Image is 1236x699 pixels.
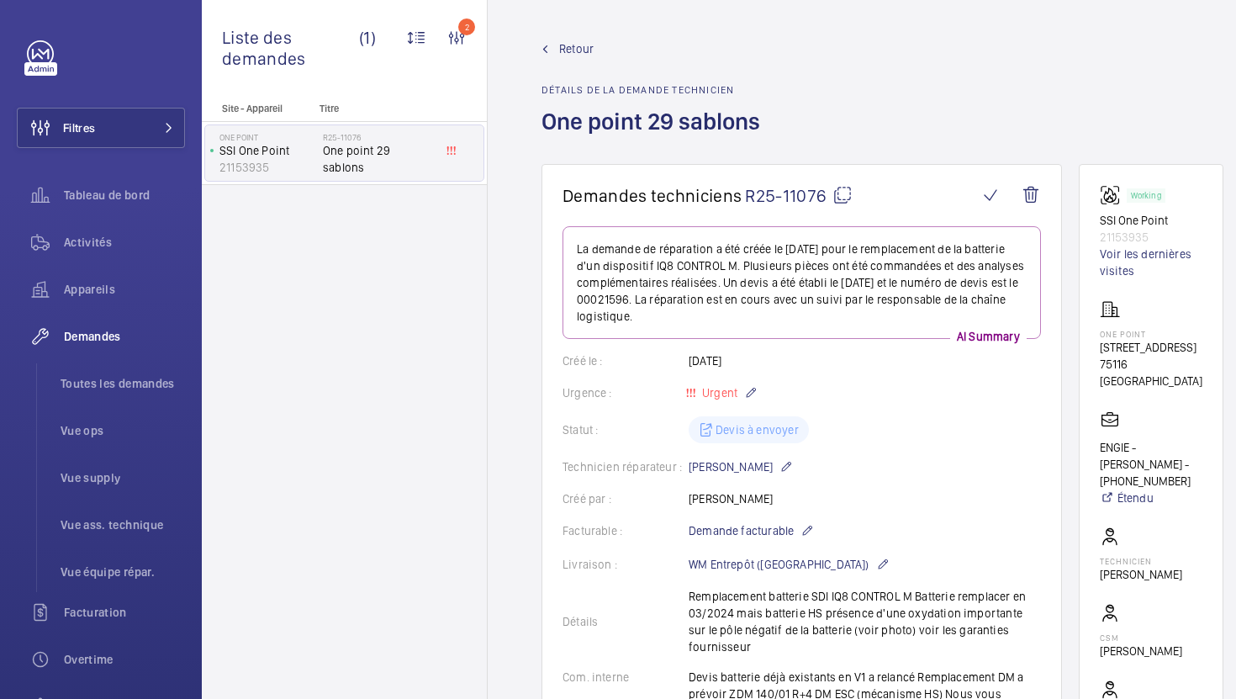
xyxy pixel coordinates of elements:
[222,27,359,69] span: Liste des demandes
[63,119,95,136] span: Filtres
[1100,229,1202,246] p: 21153935
[64,651,185,668] span: Overtime
[1100,633,1182,643] p: CSM
[64,281,185,298] span: Appareils
[323,132,434,142] h2: R25-11076
[577,241,1027,325] p: La demande de réparation a été créée le [DATE] pour le remplacement de la batterie d'un dispositi...
[323,142,434,176] span: One point 29 sablons
[219,132,316,142] p: ONE POINT
[745,185,853,206] span: R25-11076
[64,187,185,204] span: Tableau de bord
[541,106,770,164] h1: One point 29 sablons
[1100,439,1202,490] p: ENGIE - [PERSON_NAME] - [PHONE_NUMBER]
[61,564,185,580] span: Vue équipe répar.
[64,328,185,345] span: Demandes
[64,234,185,251] span: Activités
[1100,212,1202,229] p: SSI One Point
[689,457,793,477] p: [PERSON_NAME]
[1100,185,1127,205] img: fire_alarm.svg
[17,108,185,148] button: Filtres
[61,422,185,439] span: Vue ops
[541,84,770,96] h2: Détails de la demande technicien
[219,142,316,159] p: SSI One Point
[219,159,316,176] p: 21153935
[1100,643,1182,659] p: [PERSON_NAME]
[1100,556,1182,566] p: Technicien
[61,375,185,392] span: Toutes les demandes
[1131,193,1161,199] p: Working
[699,386,737,400] span: Urgent
[1100,356,1202,389] p: 75116 [GEOGRAPHIC_DATA]
[320,103,430,114] p: Titre
[1100,329,1202,339] p: ONE POINT
[563,185,742,206] span: Demandes techniciens
[1100,490,1202,506] a: Étendu
[1100,339,1202,356] p: [STREET_ADDRESS]
[1100,246,1202,279] a: Voir les dernières visites
[1100,566,1182,583] p: [PERSON_NAME]
[950,328,1027,345] p: AI Summary
[64,604,185,621] span: Facturation
[559,40,594,57] span: Retour
[202,103,313,114] p: Site - Appareil
[689,522,794,539] span: Demande facturable
[61,469,185,486] span: Vue supply
[689,554,890,575] p: WM Entrepôt ([GEOGRAPHIC_DATA])
[61,516,185,533] span: Vue ass. technique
